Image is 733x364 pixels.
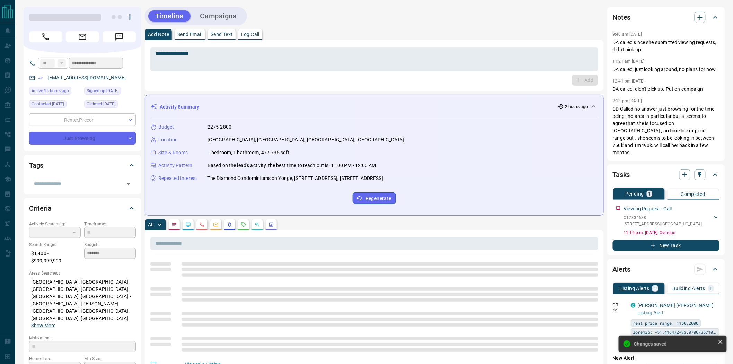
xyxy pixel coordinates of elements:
[634,341,715,347] div: Changes saved
[29,356,81,362] p: Home Type:
[654,286,656,291] p: 1
[624,229,719,236] p: 11:16 p.m. [DATE] - Overdue
[241,222,246,227] svg: Requests
[207,123,231,131] p: 2275-2800
[613,240,719,251] button: New Task
[87,87,118,94] span: Signed up [DATE]
[613,308,618,313] svg: Email
[29,100,81,110] div: Sat Aug 16 2025
[613,169,630,180] h2: Tasks
[29,242,81,248] p: Search Range:
[29,160,43,171] h2: Tags
[613,12,631,23] h2: Notes
[613,264,631,275] h2: Alerts
[268,222,274,227] svg: Agent Actions
[633,329,717,336] span: loremip: -51.416472+33.070073571090,-57.490465885786+37.196191684360,-01.854288250222+44.97796255...
[207,136,404,144] p: [GEOGRAPHIC_DATA], [GEOGRAPHIC_DATA], [GEOGRAPHIC_DATA], [GEOGRAPHIC_DATA]
[625,191,644,196] p: Pending
[29,203,52,214] h2: Criteria
[185,222,191,227] svg: Lead Browsing Activity
[29,221,81,227] p: Actively Searching:
[158,123,174,131] p: Budget
[227,222,232,227] svg: Listing Alerts
[648,191,651,196] p: 1
[199,222,205,227] svg: Calls
[158,175,197,182] p: Repeated Interest
[177,32,202,37] p: Send Email
[148,10,191,22] button: Timeline
[241,32,259,37] p: Log Call
[29,31,62,42] span: Call
[207,162,376,169] p: Based on the lead's activity, the best time to reach out is: 11:00 PM - 12:00 AM
[124,179,133,189] button: Open
[613,98,642,103] p: 2:13 pm [DATE]
[710,286,713,291] p: 1
[29,200,136,217] div: Criteria
[620,286,650,291] p: Listing Alerts
[193,10,244,22] button: Campaigns
[633,320,699,327] span: rent price range: 1150,2000
[84,221,136,227] p: Timeframe:
[171,222,177,227] svg: Notes
[613,79,645,84] p: 12:41 pm [DATE]
[624,215,702,221] p: C12334638
[29,87,81,97] div: Sun Aug 17 2025
[613,86,719,93] p: DA called, didn't pick up. Put on campaign
[148,222,153,227] p: All
[158,149,188,156] p: Size & Rooms
[160,103,199,111] p: Activity Summary
[29,113,136,126] div: Renter , Precon
[638,303,714,315] a: [PERSON_NAME] [PERSON_NAME] Listing Alert
[613,32,642,37] p: 9:40 am [DATE]
[213,222,219,227] svg: Emails
[158,136,178,144] p: Location
[565,104,588,110] p: 2 hours ago
[613,59,645,64] p: 11:21 am [DATE]
[87,101,115,107] span: Claimed [DATE]
[29,270,136,276] p: Areas Searched:
[29,276,136,331] p: [GEOGRAPHIC_DATA], [GEOGRAPHIC_DATA], [GEOGRAPHIC_DATA], [GEOGRAPHIC_DATA], [GEOGRAPHIC_DATA], [G...
[31,322,55,329] button: Show More
[613,166,719,183] div: Tasks
[158,162,192,169] p: Activity Pattern
[148,32,169,37] p: Add Note
[624,221,702,227] p: [STREET_ADDRESS] , [GEOGRAPHIC_DATA]
[631,303,636,308] div: condos.ca
[38,76,43,80] svg: Email Verified
[84,356,136,362] p: Min Size:
[66,31,99,42] span: Email
[84,87,136,97] div: Sun Nov 19 2017
[151,101,598,113] div: Activity Summary2 hours ago
[32,87,69,94] span: Active 15 hours ago
[613,355,719,362] p: New Alert:
[613,302,627,308] p: Off
[681,192,706,197] p: Completed
[624,213,719,228] div: C12334638[STREET_ADDRESS],[GEOGRAPHIC_DATA]
[207,149,290,156] p: 1 bedroom, 1 bathroom, 477-735 sqft
[613,105,719,156] p: CD Called no answer just browsing for the time being , no area in particular but ai seems to agre...
[613,9,719,26] div: Notes
[255,222,260,227] svg: Opportunities
[353,192,396,204] button: Regenerate
[48,75,126,80] a: [EMAIL_ADDRESS][DOMAIN_NAME]
[211,32,233,37] p: Send Text
[613,261,719,278] div: Alerts
[29,248,81,267] p: $1,400 - $999,999,999
[624,205,672,213] p: Viewing Request - Call
[29,335,136,341] p: Motivation:
[613,39,719,53] p: DA called since she submitted viewing requests, didn't pick up
[29,132,136,145] div: Just Browsing
[29,157,136,174] div: Tags
[103,31,136,42] span: Message
[84,242,136,248] p: Budget:
[32,101,64,107] span: Contacted [DATE]
[207,175,383,182] p: The Diamond Condominiums on Yonge, [STREET_ADDRESS], [STREET_ADDRESS]
[84,100,136,110] div: Wed May 17 2023
[613,66,719,73] p: DA called, just looking around, no plans for now
[673,286,706,291] p: Building Alerts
